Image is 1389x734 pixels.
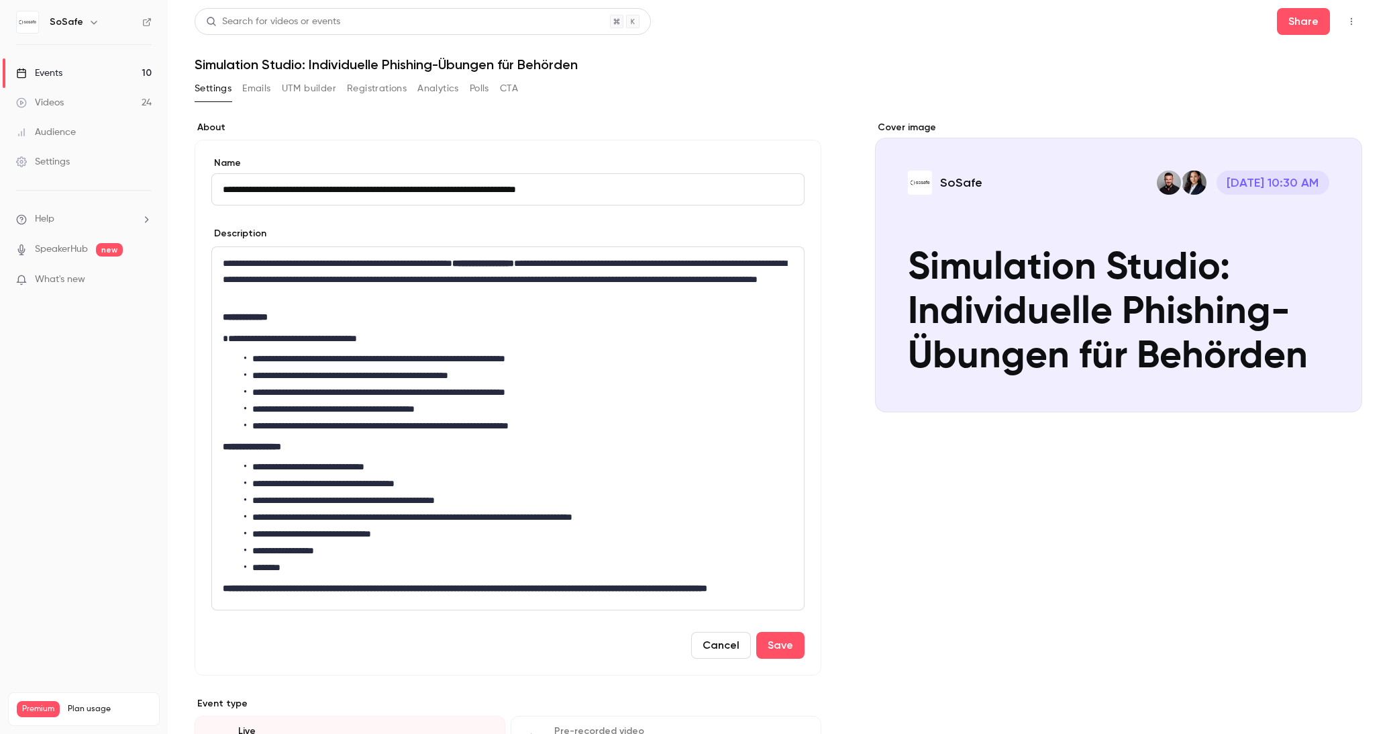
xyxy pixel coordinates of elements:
[16,66,62,80] div: Events
[1277,8,1330,35] button: Share
[16,155,70,169] div: Settings
[212,247,804,610] div: editor
[195,697,821,710] p: Event type
[347,78,407,99] button: Registrations
[211,246,805,610] section: description
[16,96,64,109] div: Videos
[50,15,83,29] h6: SoSafe
[470,78,489,99] button: Polls
[417,78,459,99] button: Analytics
[211,227,266,240] label: Description
[17,11,38,33] img: SoSafe
[756,632,805,659] button: Save
[500,78,518,99] button: CTA
[875,121,1362,412] section: Cover image
[691,632,751,659] button: Cancel
[16,126,76,139] div: Audience
[68,704,151,715] span: Plan usage
[875,121,1362,134] label: Cover image
[195,56,1362,73] h1: Simulation Studio: Individuelle Phishing-Übungen für Behörden
[35,273,85,287] span: What's new
[136,274,152,286] iframe: Noticeable Trigger
[16,212,152,226] li: help-dropdown-opener
[242,78,270,99] button: Emails
[35,242,88,257] a: SpeakerHub
[206,15,340,29] div: Search for videos or events
[195,78,232,99] button: Settings
[195,121,821,134] label: About
[96,243,123,257] span: new
[282,78,336,99] button: UTM builder
[35,212,54,226] span: Help
[17,701,60,717] span: Premium
[211,156,805,170] label: Name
